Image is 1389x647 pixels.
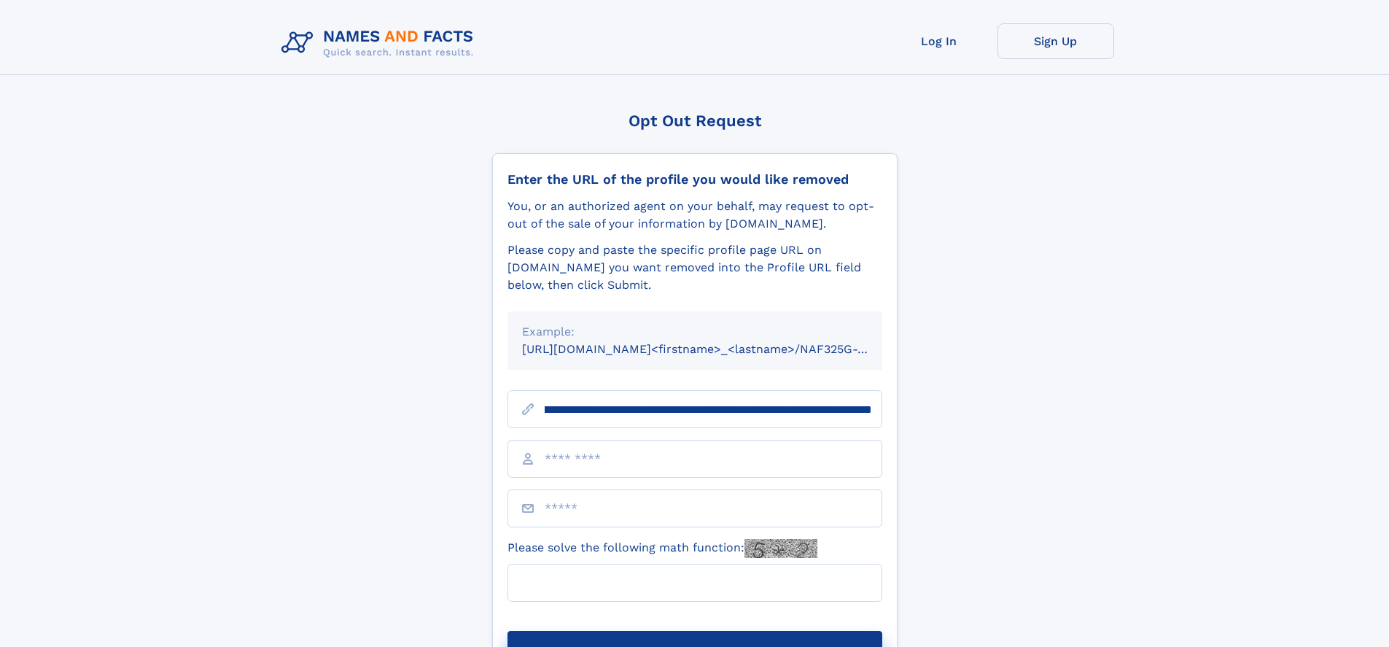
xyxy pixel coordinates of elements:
[507,171,882,187] div: Enter the URL of the profile you would like removed
[881,23,997,59] a: Log In
[522,342,910,356] small: [URL][DOMAIN_NAME]<firstname>_<lastname>/NAF325G-xxxxxxxx
[507,198,882,233] div: You, or an authorized agent on your behalf, may request to opt-out of the sale of your informatio...
[507,241,882,294] div: Please copy and paste the specific profile page URL on [DOMAIN_NAME] you want removed into the Pr...
[997,23,1114,59] a: Sign Up
[522,323,868,341] div: Example:
[507,539,817,558] label: Please solve the following math function:
[492,112,898,130] div: Opt Out Request
[276,23,486,63] img: Logo Names and Facts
